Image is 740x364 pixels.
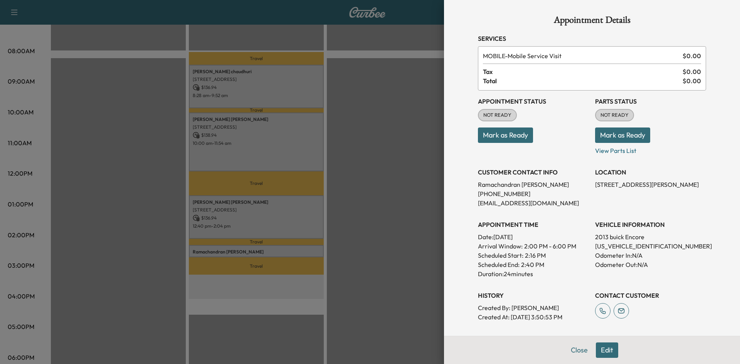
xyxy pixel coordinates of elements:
p: View Parts List [595,143,706,155]
span: Tax [483,67,683,76]
p: 2013 buick Encore [595,232,706,242]
h3: History [478,291,589,300]
p: Odometer In: N/A [595,251,706,260]
h3: VEHICLE INFORMATION [595,220,706,229]
h3: Parts Status [595,97,706,106]
h3: NOTES [478,334,706,343]
button: Edit [596,342,618,358]
p: 2:16 PM [525,251,546,260]
p: [EMAIL_ADDRESS][DOMAIN_NAME] [478,198,589,208]
p: Created At : [DATE] 3:50:53 PM [478,312,589,322]
p: Arrival Window: [478,242,589,251]
span: NOT READY [479,111,516,119]
h3: CUSTOMER CONTACT INFO [478,168,589,177]
button: Mark as Ready [478,127,533,143]
span: $ 0.00 [683,76,701,86]
p: Odometer Out: N/A [595,260,706,269]
p: Scheduled Start: [478,251,523,260]
button: Mark as Ready [595,127,650,143]
span: NOT READY [596,111,633,119]
h3: LOCATION [595,168,706,177]
p: [STREET_ADDRESS][PERSON_NAME] [595,180,706,189]
p: Date: [DATE] [478,232,589,242]
h1: Appointment Details [478,15,706,28]
span: $ 0.00 [683,67,701,76]
p: Duration: 24 minutes [478,269,589,278]
p: [PHONE_NUMBER] [478,189,589,198]
p: Scheduled End: [478,260,520,269]
p: Created By : [PERSON_NAME] [478,303,589,312]
h3: CONTACT CUSTOMER [595,291,706,300]
h3: Appointment Status [478,97,589,106]
p: Ramachandran [PERSON_NAME] [478,180,589,189]
span: Mobile Service Visit [483,51,679,60]
p: 2:40 PM [521,260,544,269]
span: 2:00 PM - 6:00 PM [524,242,576,251]
button: Close [566,342,593,358]
h3: Services [478,34,706,43]
h3: APPOINTMENT TIME [478,220,589,229]
p: [US_VEHICLE_IDENTIFICATION_NUMBER] [595,242,706,251]
span: $ 0.00 [683,51,701,60]
span: Total [483,76,683,86]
